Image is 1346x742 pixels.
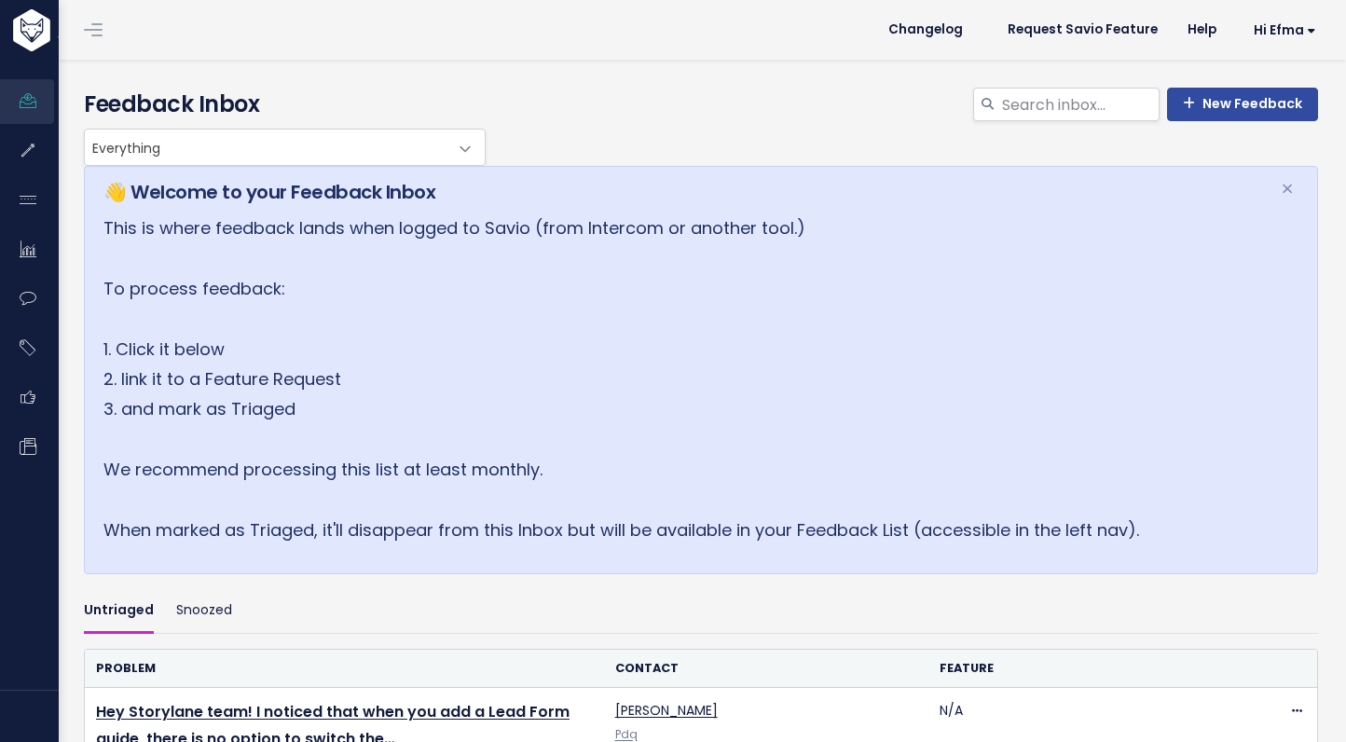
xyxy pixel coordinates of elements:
a: Help [1173,16,1231,44]
th: Feature [928,650,1253,688]
h5: 👋 Welcome to your Feedback Inbox [103,178,1257,206]
input: Search inbox... [1000,88,1160,121]
p: This is where feedback lands when logged to Savio (from Intercom or another tool.) To process fee... [103,213,1257,545]
a: Snoozed [176,589,232,633]
span: × [1281,173,1294,204]
ul: Filter feature requests [84,589,1318,633]
span: Changelog [888,23,963,36]
th: Contact [604,650,928,688]
button: Close [1262,167,1312,212]
a: Untriaged [84,589,154,633]
th: Problem [85,650,604,688]
img: logo-white.9d6f32f41409.svg [8,9,153,51]
a: New Feedback [1167,88,1318,121]
a: Request Savio Feature [993,16,1173,44]
a: [PERSON_NAME] [615,701,718,720]
h4: Feedback Inbox [84,88,1318,121]
span: Everything [85,130,447,165]
span: Everything [84,129,486,166]
a: Pdq [615,727,638,742]
span: Hi Efma [1254,23,1316,37]
a: Hi Efma [1231,16,1331,45]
